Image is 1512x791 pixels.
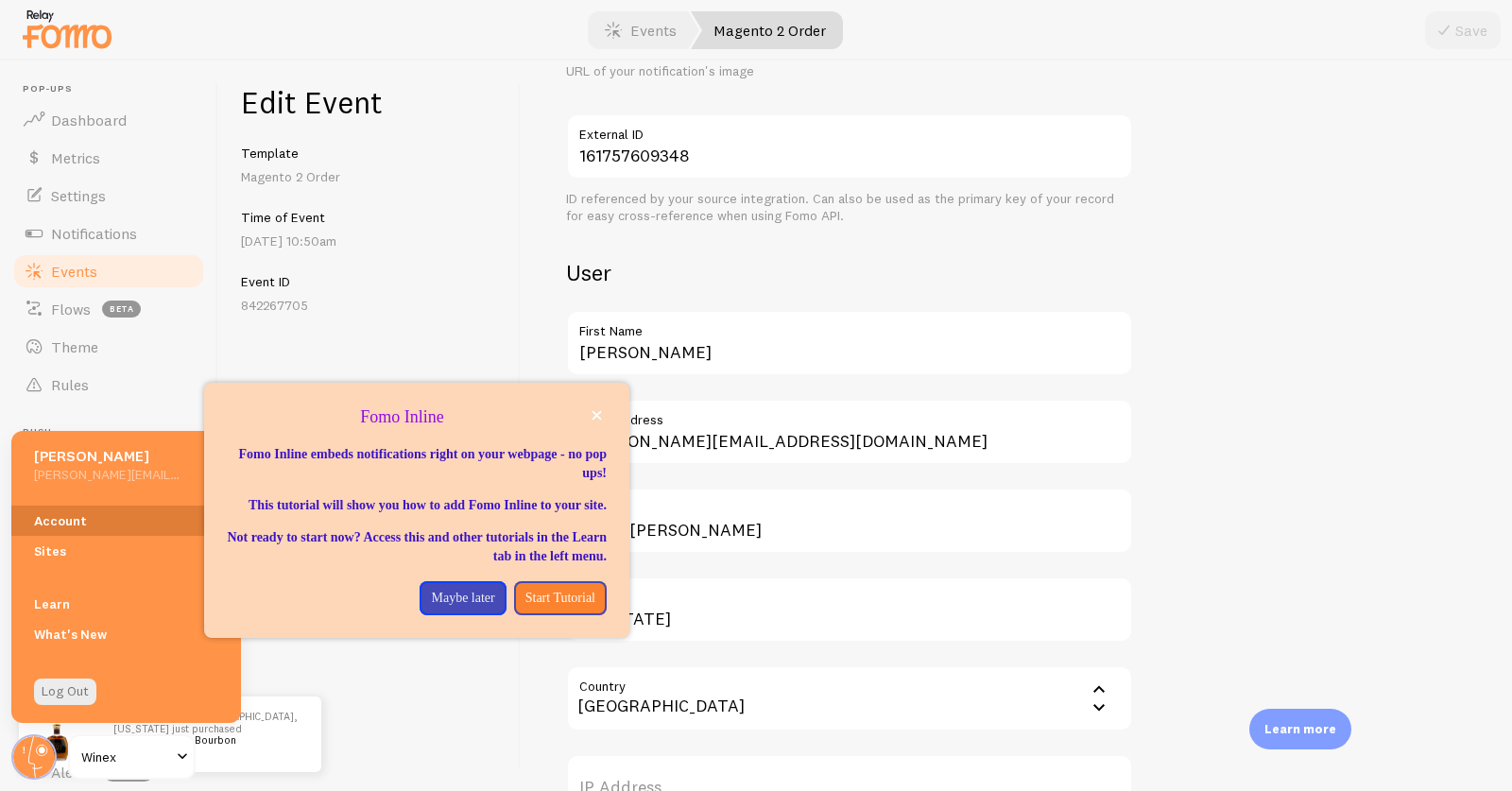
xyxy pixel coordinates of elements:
[241,232,497,250] p: [DATE] 10:50am
[81,746,171,768] span: Winex
[431,589,494,608] p: Maybe later
[525,589,595,608] p: Start Tutorial
[227,528,607,566] p: Not ready to start now? Access this and other tutorials in the Learn tab in the left menu.
[11,536,241,566] a: Sites
[51,375,89,394] span: Rules
[241,145,497,162] h5: Template
[11,290,206,328] a: Flows beta
[566,576,1133,609] label: State
[51,300,91,318] span: Flows
[566,63,1133,80] div: URL of your notification's image
[11,177,206,215] a: Settings
[11,101,206,139] a: Dashboard
[566,488,1133,520] label: City
[11,619,241,649] a: What's New
[11,139,206,177] a: Metrics
[566,191,1133,224] div: ID referenced by your source integration. Can also be used as the primary key of your record for ...
[566,113,1133,146] label: External ID
[241,296,497,315] p: 842267705
[34,679,96,705] a: Log Out
[227,405,607,430] p: Fomo Inline
[23,83,206,95] span: Pop-ups
[227,496,607,515] p: This tutorial will show you how to add Fomo Inline to your site.
[51,262,97,281] span: Events
[11,252,206,290] a: Events
[514,581,607,615] button: Start Tutorial
[420,581,506,615] button: Maybe later
[20,5,114,53] img: fomo-relay-logo-orange.svg
[11,589,241,619] a: Learn
[11,506,241,536] a: Account
[1249,709,1351,749] div: Learn more
[34,466,180,483] h5: [PERSON_NAME][EMAIL_ADDRESS][DOMAIN_NAME]
[566,258,1133,287] h2: User
[204,383,629,638] div: Fomo Inline
[566,310,1133,342] label: First Name
[566,399,1133,431] label: Email Address
[68,734,196,780] a: Winex
[11,366,206,404] a: Rules
[11,328,206,366] a: Theme
[34,446,180,466] h5: [PERSON_NAME]
[11,215,206,252] a: Notifications
[587,405,607,425] button: close,
[102,301,141,318] span: beta
[241,167,497,186] p: Magento 2 Order
[51,337,98,356] span: Theme
[51,224,137,243] span: Notifications
[51,186,106,205] span: Settings
[241,209,497,226] h5: Time of Event
[51,111,127,129] span: Dashboard
[241,83,497,122] h1: Edit Event
[1264,720,1336,738] p: Learn more
[241,273,497,290] h5: Event ID
[566,665,756,731] div: [GEOGRAPHIC_DATA]
[227,445,607,483] p: Fomo Inline embeds notifications right on your webpage - no pop ups!
[51,148,100,167] span: Metrics
[23,426,206,438] span: Push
